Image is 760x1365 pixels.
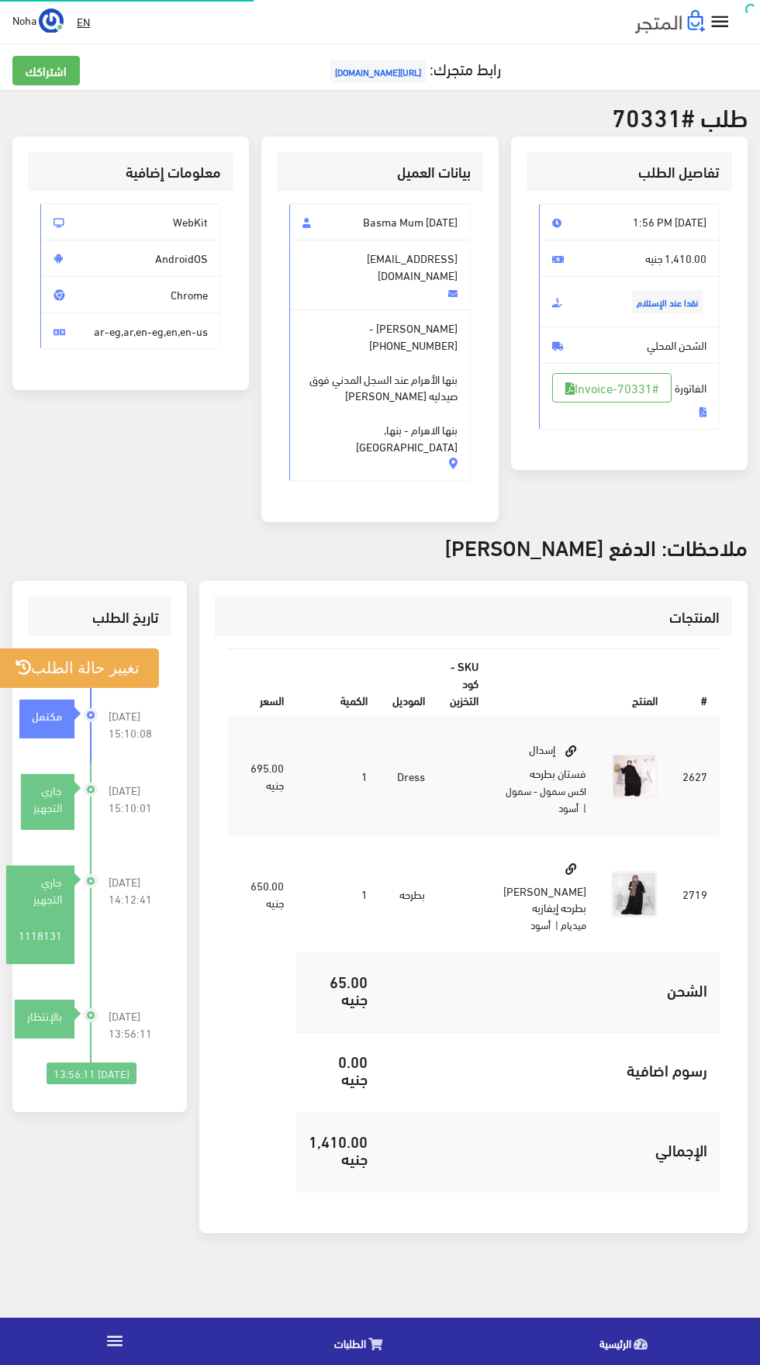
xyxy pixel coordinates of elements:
[330,60,426,83] span: [URL][DOMAIN_NAME]
[77,12,90,31] u: EN
[289,309,470,482] span: [PERSON_NAME] -
[552,373,672,403] a: #Invoice-70331
[491,650,670,717] th: المنتج
[670,717,720,835] td: 2627
[309,973,368,1007] h5: 65.00 جنيه
[380,650,437,717] th: الموديل
[309,1132,368,1166] h5: 1,410.00 جنيه
[539,363,720,430] span: الفاتورة
[289,203,470,240] span: Basma Mum [DATE]
[289,240,470,310] span: [EMAIL_ADDRESS][DOMAIN_NAME]
[227,610,720,624] h3: المنتجات
[21,782,74,816] div: جاري التجهيز
[506,781,586,800] small: اكس سمول - سمول
[289,164,470,179] h3: بيانات العميل
[12,102,748,130] h2: طلب #70331
[47,1063,136,1084] div: [DATE] 13:56:11
[12,10,36,29] span: Noha
[296,650,380,717] th: الكمية
[670,835,720,953] td: 2719
[6,873,74,907] div: جاري التجهيز
[380,835,437,953] td: بطرحه
[334,1333,366,1353] span: الطلبات
[296,835,380,953] td: 1
[238,650,296,717] th: السعر
[539,240,720,277] span: 1,410.00 جنيه
[670,650,720,717] th: #
[12,8,64,33] a: ... Noha
[539,327,720,364] span: الشحن المحلي
[40,610,159,624] h3: تاريخ الطلب
[326,54,501,82] a: رابط متجرك:[URL][DOMAIN_NAME]
[309,1052,368,1087] h5: 0.00 جنيه
[709,11,731,33] i: 
[238,835,296,953] td: 650.00 جنيه
[302,354,457,455] span: بنها الأهرام عند السجل المدني فوق صيدليه [PERSON_NAME] بنها الاهرام - بنها, [GEOGRAPHIC_DATA]
[392,1061,707,1078] h5: رسوم اضافية
[369,337,458,354] span: [PHONE_NUMBER]
[40,276,221,313] span: Chrome
[392,981,707,998] h5: الشحن
[491,835,599,953] td: [PERSON_NAME] بطرحه إيفازيه
[491,717,599,835] td: إسدال فستان بطرحه
[539,164,720,179] h3: تفاصيل الطلب
[12,534,748,558] h3: ملاحظات: الدفع [PERSON_NAME]
[296,717,380,835] td: 1
[6,914,74,956] div: 1118131
[40,164,221,179] h3: معلومات إضافية
[71,8,96,36] a: EN
[39,9,64,33] img: ...
[558,798,586,817] small: | أسود
[392,1141,707,1158] h5: اﻹجمالي
[109,782,160,816] span: [DATE] 15:10:01
[238,717,296,835] td: 695.00 جنيه
[230,1322,495,1361] a: الطلبات
[561,915,586,934] small: ميديام
[40,240,221,277] span: AndroidOS
[635,10,705,33] img: .
[109,873,160,907] span: [DATE] 14:12:41
[32,707,62,724] strong: مكتمل
[380,717,437,835] td: Dress
[40,203,221,240] span: WebKit
[109,707,160,741] span: [DATE] 15:10:08
[539,203,720,240] span: [DATE] 1:56 PM
[437,650,491,717] th: SKU - كود التخزين
[15,1007,74,1025] div: بالإنتظار
[495,1322,760,1361] a: الرئيسية
[599,1333,631,1353] span: الرئيسية
[632,290,703,313] span: نقدا عند الإستلام
[40,313,221,350] span: ar-eg,ar,en-eg,en,en-us
[105,1331,125,1351] i: 
[109,1007,160,1042] span: [DATE] 13:56:11
[530,915,558,934] small: | أسود
[12,56,80,85] a: اشتراكك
